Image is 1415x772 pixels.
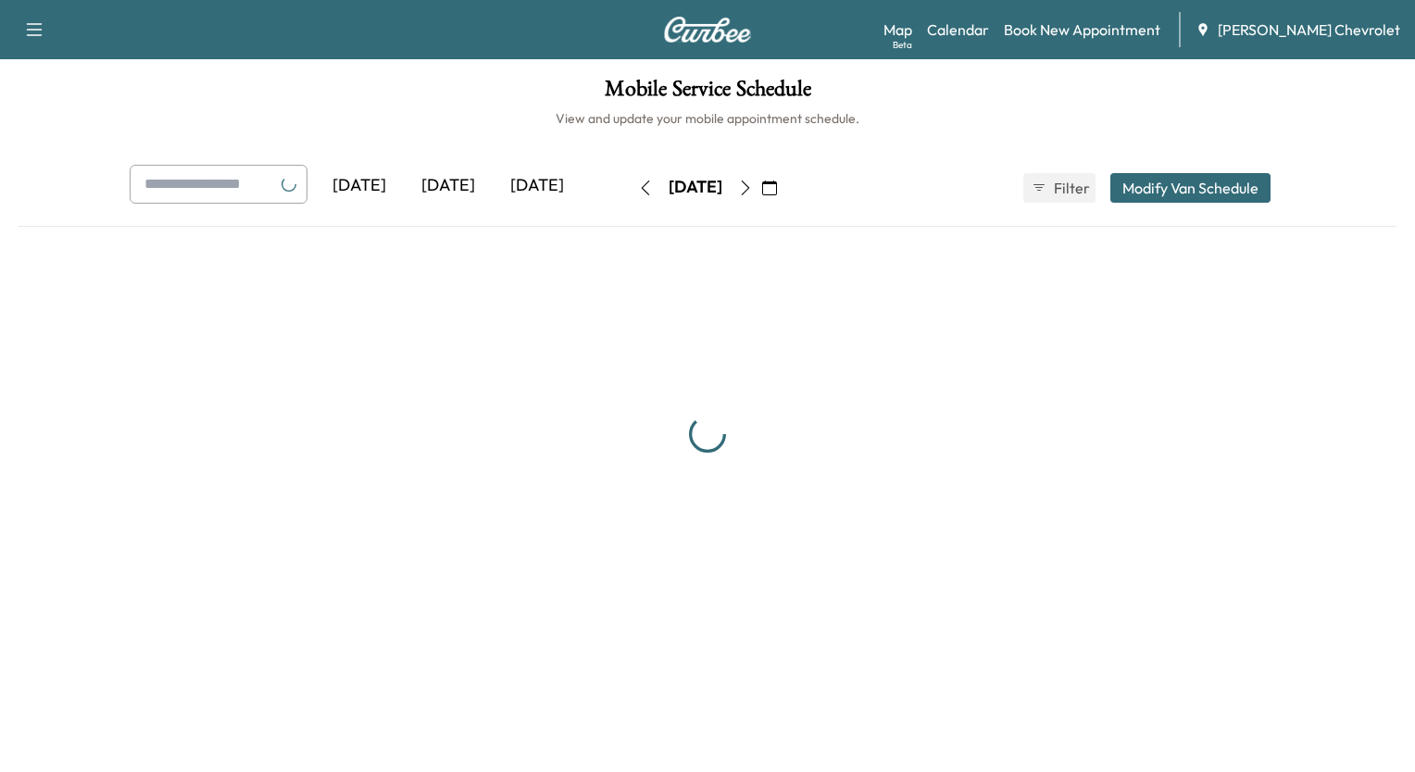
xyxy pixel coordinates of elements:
[893,38,912,52] div: Beta
[1218,19,1400,41] span: [PERSON_NAME] Chevrolet
[19,78,1396,109] h1: Mobile Service Schedule
[1054,177,1087,199] span: Filter
[315,165,404,207] div: [DATE]
[19,109,1396,128] h6: View and update your mobile appointment schedule.
[663,17,752,43] img: Curbee Logo
[1023,173,1096,203] button: Filter
[669,176,722,199] div: [DATE]
[883,19,912,41] a: MapBeta
[1110,173,1271,203] button: Modify Van Schedule
[493,165,582,207] div: [DATE]
[1004,19,1160,41] a: Book New Appointment
[404,165,493,207] div: [DATE]
[927,19,989,41] a: Calendar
